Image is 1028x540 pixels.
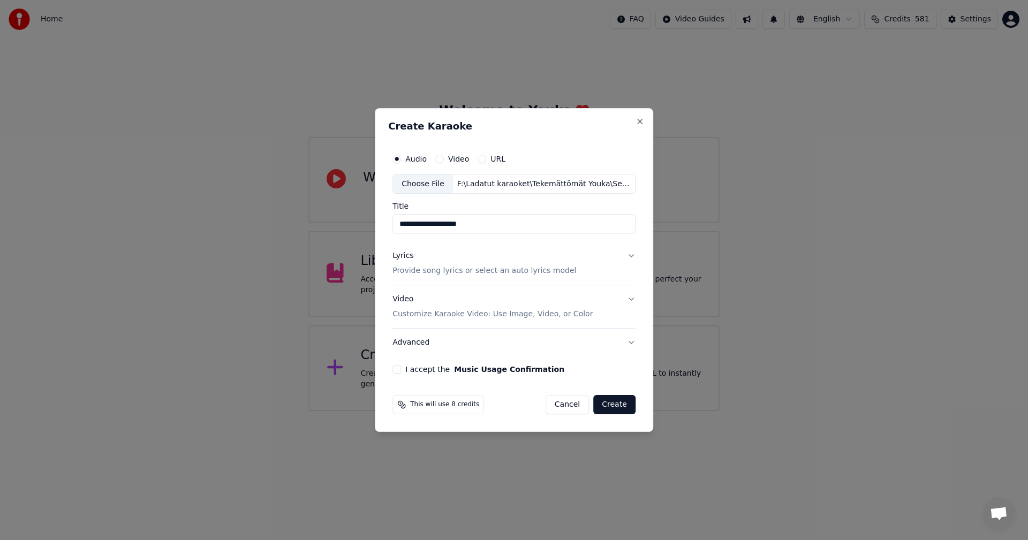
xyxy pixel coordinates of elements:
[546,395,589,414] button: Cancel
[392,266,576,277] p: Provide song lyrics or select an auto lyrics model
[392,309,593,320] p: Customize Karaoke Video: Use Image, Video, or Color
[405,155,427,163] label: Audio
[392,329,636,356] button: Advanced
[392,242,636,285] button: LyricsProvide song lyrics or select an auto lyrics model
[392,286,636,329] button: VideoCustomize Karaoke Video: Use Image, Video, or Color
[393,174,453,194] div: Choose File
[392,251,413,262] div: Lyrics
[593,395,636,414] button: Create
[448,155,469,163] label: Video
[490,155,505,163] label: URL
[405,366,564,373] label: I accept the
[388,121,640,131] h2: Create Karaoke
[410,400,479,409] span: This will use 8 credits
[453,179,635,189] div: F:\Ladatut karaoket\Tekemättömät Youka\Sekalaista\Lisää sekalaisia\Röyhkä\[PERSON_NAME].m4a
[392,294,593,320] div: Video
[454,366,564,373] button: I accept the
[392,203,636,210] label: Title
